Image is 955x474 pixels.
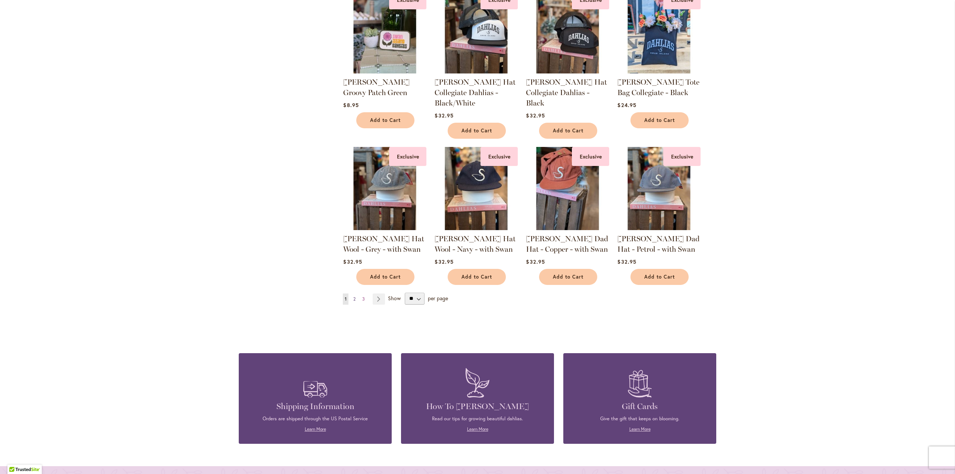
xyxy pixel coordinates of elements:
[370,117,401,123] span: Add to Cart
[617,258,636,265] span: $32.95
[435,78,516,107] a: [PERSON_NAME] Hat Collegiate Dahlias - Black/White
[526,258,545,265] span: $32.95
[356,269,414,285] button: Add to Cart
[388,294,401,301] span: Show
[356,112,414,128] button: Add to Cart
[389,147,426,166] div: Exclusive
[351,293,357,305] a: 2
[617,147,701,230] img: SID Grafletics Dad Hat - Petrol - with Swan
[526,225,609,232] a: SID Grafletics Dad Hat - Copper - with Swan Exclusive
[448,123,506,139] button: Add to Cart
[370,274,401,280] span: Add to Cart
[526,112,545,119] span: $32.95
[617,68,701,75] a: SID Grafletics Tote Bag Collegiate - Black Exclusive
[412,415,543,422] p: Read our tips for growing beautiful dahlias.
[553,128,583,134] span: Add to Cart
[629,426,651,432] a: Learn More
[6,448,26,468] iframe: Launch Accessibility Center
[435,112,453,119] span: $32.95
[435,147,518,230] img: SID Grafletics Hat Wool - Navy - with Swan
[526,234,608,254] a: [PERSON_NAME] Dad Hat - Copper - with Swan
[574,415,705,422] p: Give the gift that keeps on blooming.
[435,258,453,265] span: $32.95
[412,401,543,412] h4: How To [PERSON_NAME]
[617,234,699,254] a: [PERSON_NAME] Dad Hat - Petrol - with Swan
[574,401,705,412] h4: Gift Cards
[343,234,424,254] a: [PERSON_NAME] Hat Wool - Grey - with Swan
[663,147,701,166] div: Exclusive
[617,101,636,109] span: $24.95
[250,401,381,412] h4: Shipping Information
[572,147,609,166] div: Exclusive
[630,269,689,285] button: Add to Cart
[644,274,675,280] span: Add to Cart
[461,274,492,280] span: Add to Cart
[250,415,381,422] p: Orders are shipped through the US Postal Service
[448,269,506,285] button: Add to Cart
[343,78,410,97] a: [PERSON_NAME] Groovy Patch Green
[435,234,516,254] a: [PERSON_NAME] Hat Wool - Navy - with Swan
[526,68,609,75] a: SID Grafletics Hat Collegiate Dahlias - Black Exclusive
[343,147,426,230] img: SID Grafletics Hat Wool - Grey - with Swan
[343,101,358,109] span: $8.95
[526,78,607,107] a: [PERSON_NAME] Hat Collegiate Dahlias - Black
[435,225,518,232] a: SID Grafletics Hat Wool - Navy - with Swan Exclusive
[617,78,699,97] a: [PERSON_NAME] Tote Bag Collegiate - Black
[617,225,701,232] a: SID Grafletics Dad Hat - Petrol - with Swan Exclusive
[644,117,675,123] span: Add to Cart
[461,128,492,134] span: Add to Cart
[480,147,518,166] div: Exclusive
[539,123,597,139] button: Add to Cart
[360,293,367,305] a: 3
[428,294,448,301] span: per page
[343,225,426,232] a: SID Grafletics Hat Wool - Grey - with Swan Exclusive
[630,112,689,128] button: Add to Cart
[435,68,518,75] a: SID Grafletics Hat Collegiate Dahlias - Black/White Exclusive
[362,296,365,302] span: 3
[539,269,597,285] button: Add to Cart
[353,296,356,302] span: 2
[343,68,426,75] a: SID Grafletics Groovy Patch Green Exclusive
[467,426,488,432] a: Learn More
[345,296,347,302] span: 1
[526,147,609,230] img: SID Grafletics Dad Hat - Copper - with Swan
[343,258,362,265] span: $32.95
[305,426,326,432] a: Learn More
[553,274,583,280] span: Add to Cart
